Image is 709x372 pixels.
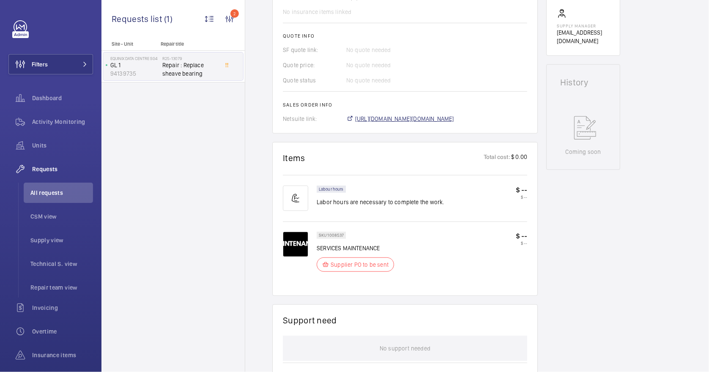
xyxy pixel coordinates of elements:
[101,41,157,47] p: Site - Unit
[283,102,527,108] h2: Sales order info
[283,33,527,39] h2: Quote info
[32,327,93,336] span: Overtime
[565,148,601,156] p: Coming soon
[283,186,308,211] img: muscle-sm.svg
[516,232,527,241] p: $ --
[30,283,93,292] span: Repair team view
[317,244,394,252] p: SERVICES MAINTENANCE
[162,56,218,61] h2: R25-13079
[346,115,454,123] a: [URL][DOMAIN_NAME][DOMAIN_NAME]
[32,165,93,173] span: Requests
[32,351,93,359] span: Insurance items
[30,260,93,268] span: Technical S. view
[557,28,610,45] p: [EMAIL_ADDRESS][DOMAIN_NAME]
[516,241,527,246] p: $ --
[32,118,93,126] span: Activity Monitoring
[110,56,159,61] p: Equinix Data Centre SG4
[516,194,527,200] p: $ --
[319,234,344,237] p: SKU 1008537
[484,153,510,163] p: Total cost:
[355,115,454,123] span: [URL][DOMAIN_NAME][DOMAIN_NAME]
[319,188,344,191] p: Labour hours
[110,61,159,69] p: GL 1
[32,141,93,150] span: Units
[317,198,444,206] p: Labor hours are necessary to complete the work.
[30,236,93,244] span: Supply view
[283,315,337,325] h1: Support need
[162,61,218,78] span: Repair : Replace sheave bearing
[30,189,93,197] span: All requests
[283,232,308,257] img: Km33JILPo7XhB1uRwyyWT09Ug4rK46SSHHPdKXWmjl7lqZFy.png
[110,69,159,78] p: 94139735
[557,23,610,28] p: Supply manager
[510,153,527,163] p: $ 0.00
[32,94,93,102] span: Dashboard
[516,186,527,194] p: $ --
[32,60,48,68] span: Filters
[560,78,606,87] h1: History
[283,153,305,163] h1: Items
[112,14,164,24] span: Requests list
[30,212,93,221] span: CSM view
[380,336,430,361] p: No support needed
[32,304,93,312] span: Invoicing
[161,41,216,47] p: Repair title
[331,260,389,269] p: Supplier PO to be sent
[8,54,93,74] button: Filters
